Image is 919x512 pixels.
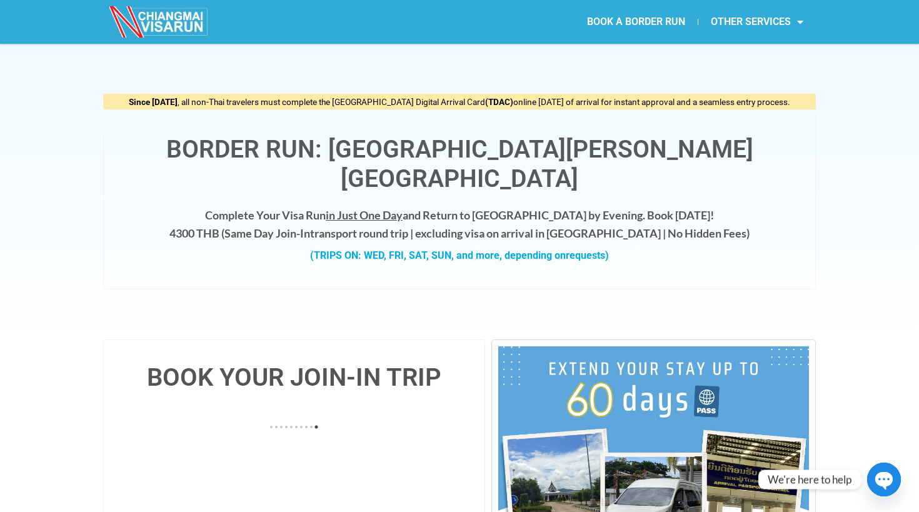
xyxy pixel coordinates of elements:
h1: Border Run: [GEOGRAPHIC_DATA][PERSON_NAME][GEOGRAPHIC_DATA] [116,135,803,194]
strong: (TDAC) [485,97,513,107]
h4: Complete Your Visa Run and Return to [GEOGRAPHIC_DATA] by Evening. Book [DATE]! 4300 THB ( transp... [116,206,803,243]
strong: (TRIPS ON: WED, FRI, SAT, SUN, and more, depending on [310,249,609,261]
span: in Just One Day [326,208,403,222]
strong: Since [DATE] [129,97,178,107]
a: BOOK A BORDER RUN [575,8,698,36]
span: , all non-Thai travelers must complete the [GEOGRAPHIC_DATA] Digital Arrival Card online [DATE] o... [129,97,790,107]
strong: Same Day Join-In [224,226,310,240]
span: requests) [566,249,609,261]
h4: BOOK YOUR JOIN-IN TRIP [116,365,472,390]
nav: Menu [459,8,816,36]
a: OTHER SERVICES [698,8,816,36]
